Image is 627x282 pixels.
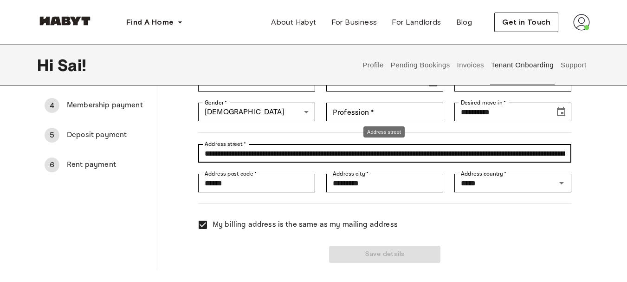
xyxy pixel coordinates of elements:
[461,170,507,178] label: Address country
[573,14,590,31] img: avatar
[490,45,555,85] button: Tenant Onboarding
[205,170,257,178] label: Address post code
[37,124,157,146] div: 5Deposit payment
[37,16,93,26] img: Habyt
[502,17,550,28] span: Get in Touch
[555,177,568,190] button: Open
[271,17,316,28] span: About Habyt
[198,174,315,192] div: Address post code
[324,13,385,32] a: For Business
[45,128,59,143] div: 5
[37,94,157,117] div: 4Membership payment
[57,55,86,75] span: Sai !
[389,45,451,85] button: Pending Bookings
[37,154,157,176] div: 6Rent payment
[392,17,441,28] span: For Landlords
[67,130,149,141] span: Deposit payment
[205,140,246,148] label: Address street
[326,174,443,192] div: Address city
[119,13,190,32] button: Find A Home
[198,103,315,121] div: [DEMOGRAPHIC_DATA]
[456,17,472,28] span: Blog
[264,13,323,32] a: About Habyt
[198,144,571,163] div: Address street
[126,17,174,28] span: Find A Home
[326,103,443,121] div: Profession
[205,98,227,107] label: Gender
[363,126,405,138] div: Address street
[359,45,590,85] div: user profile tabs
[37,55,57,75] span: Hi
[213,219,398,230] span: My billing address is the same as my mailing address
[45,157,59,172] div: 6
[552,103,570,121] button: Choose date, selected date is Oct 20, 2025
[494,13,558,32] button: Get in Touch
[67,159,149,171] span: Rent payment
[333,170,368,178] label: Address city
[362,45,385,85] button: Profile
[67,100,149,111] span: Membership payment
[461,98,506,107] label: Desired move in
[45,98,59,113] div: 4
[449,13,480,32] a: Blog
[456,45,485,85] button: Invoices
[559,45,588,85] button: Support
[331,17,377,28] span: For Business
[384,13,448,32] a: For Landlords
